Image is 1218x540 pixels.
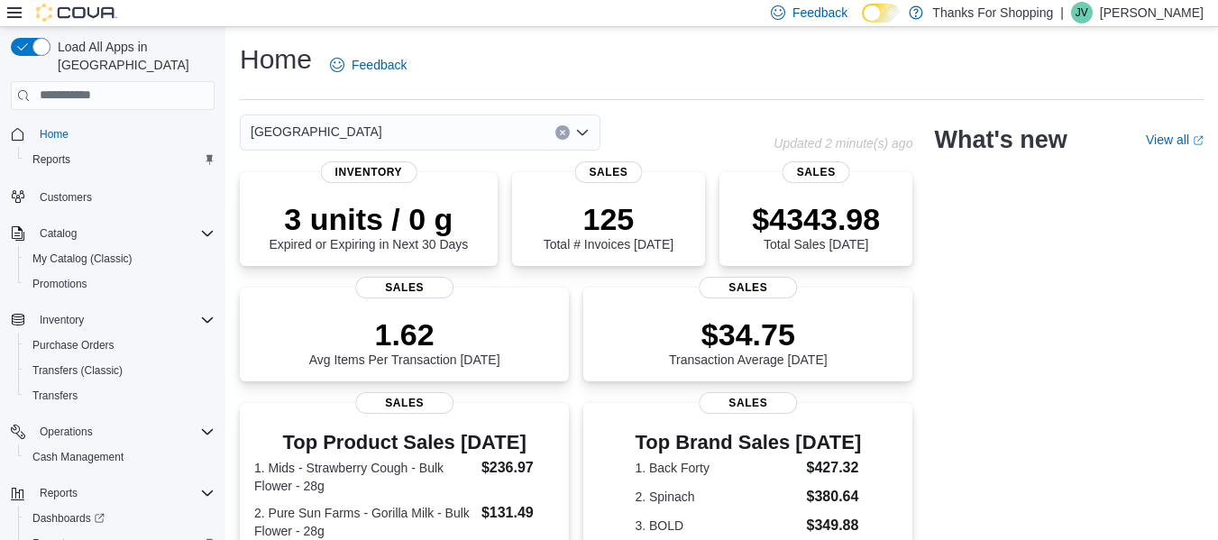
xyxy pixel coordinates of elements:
[555,125,570,140] button: Clear input
[792,4,847,22] span: Feedback
[18,506,222,531] a: Dashboards
[32,277,87,291] span: Promotions
[669,316,828,352] p: $34.75
[1146,133,1204,147] a: View allExternal link
[635,517,799,535] dt: 3. BOLD
[25,360,130,381] a: Transfers (Classic)
[240,41,312,78] h1: Home
[1193,135,1204,146] svg: External link
[783,161,850,183] span: Sales
[32,482,215,504] span: Reports
[4,481,222,506] button: Reports
[807,515,862,536] dd: $349.88
[575,125,590,140] button: Open list of options
[25,385,215,407] span: Transfers
[309,316,500,352] p: 1.62
[32,389,78,403] span: Transfers
[323,47,414,83] a: Feedback
[1100,2,1204,23] p: [PERSON_NAME]
[25,248,215,270] span: My Catalog (Classic)
[32,309,215,331] span: Inventory
[25,149,215,170] span: Reports
[40,226,77,241] span: Catalog
[481,502,554,524] dd: $131.49
[699,277,798,298] span: Sales
[25,334,122,356] a: Purchase Orders
[32,511,105,526] span: Dashboards
[50,38,215,74] span: Load All Apps in [GEOGRAPHIC_DATA]
[1071,2,1093,23] div: J Van Dyck
[355,277,454,298] span: Sales
[32,252,133,266] span: My Catalog (Classic)
[32,482,85,504] button: Reports
[269,201,468,237] p: 3 units / 0 g
[544,201,673,252] div: Total # Invoices [DATE]
[1060,2,1064,23] p: |
[18,246,222,271] button: My Catalog (Classic)
[269,201,468,252] div: Expired or Expiring in Next 30 Days
[699,392,798,414] span: Sales
[544,201,673,237] p: 125
[25,334,215,356] span: Purchase Orders
[32,450,124,464] span: Cash Management
[32,363,123,378] span: Transfers (Classic)
[36,4,117,22] img: Cova
[309,316,500,367] div: Avg Items Per Transaction [DATE]
[25,508,215,529] span: Dashboards
[32,152,70,167] span: Reports
[254,504,474,540] dt: 2. Pure Sun Farms - Gorilla Milk - Bulk Flower - 28g
[32,421,100,443] button: Operations
[18,271,222,297] button: Promotions
[251,121,382,142] span: [GEOGRAPHIC_DATA]
[635,488,799,506] dt: 2. Spinach
[807,457,862,479] dd: $427.32
[32,124,76,145] a: Home
[481,457,554,479] dd: $236.97
[4,121,222,147] button: Home
[352,56,407,74] span: Feedback
[635,459,799,477] dt: 1. Back Forty
[4,221,222,246] button: Catalog
[25,273,95,295] a: Promotions
[32,223,215,244] span: Catalog
[18,383,222,408] button: Transfers
[774,136,912,151] p: Updated 2 minute(s) ago
[932,2,1053,23] p: Thanks For Shopping
[574,161,642,183] span: Sales
[25,273,215,295] span: Promotions
[32,185,215,207] span: Customers
[40,127,69,142] span: Home
[635,432,861,453] h3: Top Brand Sales [DATE]
[32,338,114,352] span: Purchase Orders
[40,486,78,500] span: Reports
[25,385,85,407] a: Transfers
[862,4,900,23] input: Dark Mode
[4,307,222,333] button: Inventory
[1076,2,1088,23] span: JV
[32,187,99,208] a: Customers
[752,201,880,252] div: Total Sales [DATE]
[25,446,215,468] span: Cash Management
[18,358,222,383] button: Transfers (Classic)
[25,149,78,170] a: Reports
[18,444,222,470] button: Cash Management
[4,183,222,209] button: Customers
[32,309,91,331] button: Inventory
[40,313,84,327] span: Inventory
[355,392,454,414] span: Sales
[32,421,215,443] span: Operations
[4,419,222,444] button: Operations
[254,432,554,453] h3: Top Product Sales [DATE]
[25,248,140,270] a: My Catalog (Classic)
[40,190,92,205] span: Customers
[18,333,222,358] button: Purchase Orders
[807,486,862,508] dd: $380.64
[934,125,1067,154] h2: What's new
[40,425,93,439] span: Operations
[25,360,215,381] span: Transfers (Classic)
[752,201,880,237] p: $4343.98
[254,459,474,495] dt: 1. Mids - Strawberry Cough - Bulk Flower - 28g
[321,161,417,183] span: Inventory
[669,316,828,367] div: Transaction Average [DATE]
